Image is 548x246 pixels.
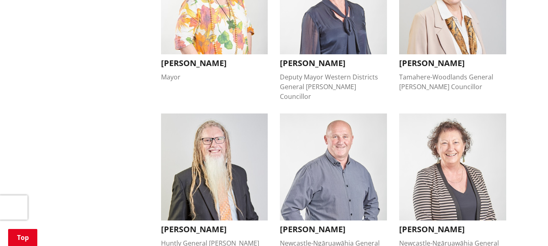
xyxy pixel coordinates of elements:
h3: [PERSON_NAME] [399,225,506,234]
img: David Whyte [161,113,268,220]
h3: [PERSON_NAME] [161,58,268,68]
a: Top [8,229,37,246]
iframe: Messenger Launcher [511,212,540,241]
h3: [PERSON_NAME] [280,58,387,68]
h3: [PERSON_NAME] [161,225,268,234]
h3: [PERSON_NAME] [399,58,506,68]
img: Eugene Patterson [280,113,387,220]
div: Deputy Mayor Western Districts General [PERSON_NAME] Councillor [280,72,387,101]
div: Tamahere-Woodlands General [PERSON_NAME] Councillor [399,72,506,92]
h3: [PERSON_NAME] [280,225,387,234]
div: Mayor [161,72,268,82]
img: Janet Gibb [399,113,506,220]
